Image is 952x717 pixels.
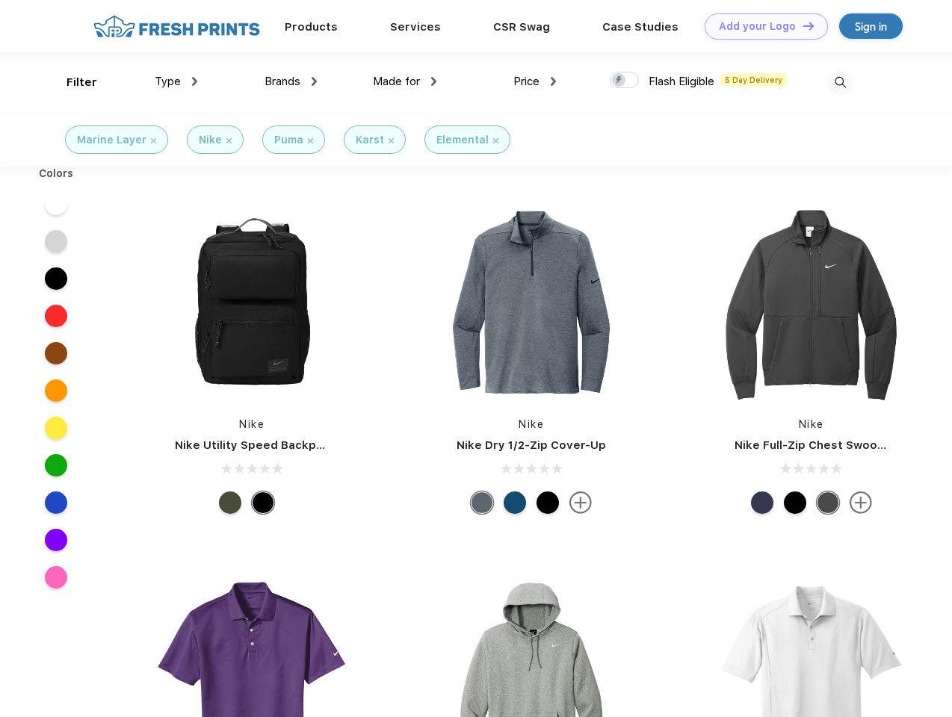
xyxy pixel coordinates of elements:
div: Black [537,491,559,514]
span: 5 Day Delivery [720,73,787,87]
span: Flash Eligible [649,75,714,88]
img: more.svg [569,491,592,514]
div: Gym Blue [504,491,526,514]
a: CSR Swag [493,20,550,34]
img: more.svg [850,491,872,514]
img: filter_cancel.svg [493,138,498,143]
div: Karst [356,132,384,148]
span: Price [513,75,540,88]
div: Navy Heather [471,491,493,514]
div: Puma [274,132,303,148]
img: dropdown.png [551,77,556,86]
a: Nike Full-Zip Chest Swoosh Jacket [735,438,933,452]
img: filter_cancel.svg [389,138,394,143]
span: Type [155,75,181,88]
div: Black [252,491,274,514]
div: Marine Layer [77,132,146,148]
img: desktop_search.svg [828,70,853,95]
a: Nike Dry 1/2-Zip Cover-Up [457,438,606,452]
img: filter_cancel.svg [308,138,313,143]
div: Midnight Navy [751,491,773,514]
img: dropdown.png [312,77,317,86]
img: func=resize&h=266 [432,203,631,402]
span: Brands [265,75,300,88]
img: dropdown.png [431,77,436,86]
a: Sign in [839,13,903,39]
a: Services [390,20,441,34]
img: fo%20logo%202.webp [89,13,265,40]
img: func=resize&h=266 [712,203,911,402]
img: func=resize&h=266 [152,203,351,402]
img: filter_cancel.svg [226,138,232,143]
div: Filter [67,74,97,91]
a: Nike [519,418,544,430]
a: Nike [239,418,265,430]
img: DT [803,22,814,30]
div: Black [784,491,806,514]
div: Colors [28,166,85,181]
a: Products [285,20,338,34]
div: Elemental [436,132,489,148]
div: Anthracite [817,491,839,514]
div: Cargo Khaki [219,491,241,514]
div: Nike [199,132,222,148]
div: Sign in [855,18,887,35]
img: filter_cancel.svg [151,138,156,143]
img: dropdown.png [192,77,197,86]
span: Made for [373,75,420,88]
div: Add your Logo [719,20,796,33]
a: Nike Utility Speed Backpack [175,438,336,452]
a: Nike [799,418,824,430]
